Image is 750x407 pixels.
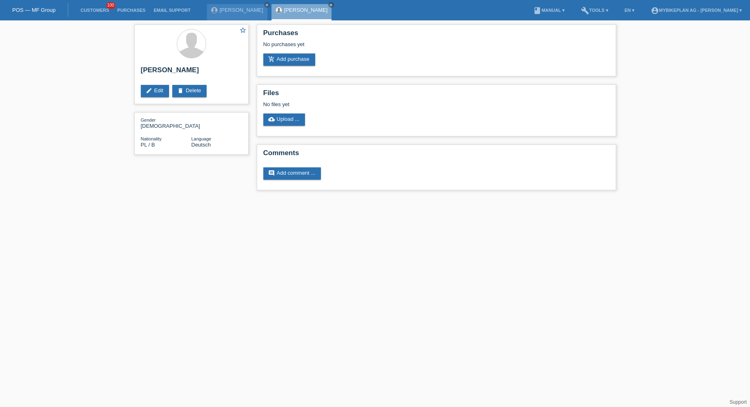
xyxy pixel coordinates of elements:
[141,136,162,141] span: Nationality
[329,3,333,7] i: close
[239,27,247,34] i: star_border
[651,7,659,15] i: account_circle
[581,7,589,15] i: build
[106,2,116,9] span: 100
[141,142,155,148] span: Poland / B / 01.03.2021
[113,8,149,13] a: Purchases
[533,7,541,15] i: book
[263,149,610,161] h2: Comments
[263,29,610,41] h2: Purchases
[141,117,191,129] div: [DEMOGRAPHIC_DATA]
[263,113,305,126] a: cloud_uploadUpload ...
[263,89,610,101] h2: Files
[191,136,211,141] span: Language
[577,8,612,13] a: buildTools ▾
[76,8,113,13] a: Customers
[265,3,269,7] i: close
[264,2,270,8] a: close
[647,8,746,13] a: account_circleMybikeplan AG - [PERSON_NAME] ▾
[263,53,315,66] a: add_shopping_cartAdd purchase
[239,27,247,35] a: star_border
[146,87,152,94] i: edit
[621,8,639,13] a: EN ▾
[263,41,610,53] div: No purchases yet
[172,85,207,97] a: deleteDelete
[328,2,334,8] a: close
[149,8,194,13] a: Email Support
[529,8,569,13] a: bookManual ▾
[191,142,211,148] span: Deutsch
[268,56,275,62] i: add_shopping_cart
[284,7,328,13] a: [PERSON_NAME]
[141,66,242,78] h2: [PERSON_NAME]
[12,7,56,13] a: POS — MF Group
[141,85,169,97] a: editEdit
[730,399,747,405] a: Support
[220,7,263,13] a: [PERSON_NAME]
[141,118,156,122] span: Gender
[268,170,275,176] i: comment
[177,87,184,94] i: delete
[268,116,275,122] i: cloud_upload
[263,167,321,180] a: commentAdd comment ...
[263,101,513,107] div: No files yet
